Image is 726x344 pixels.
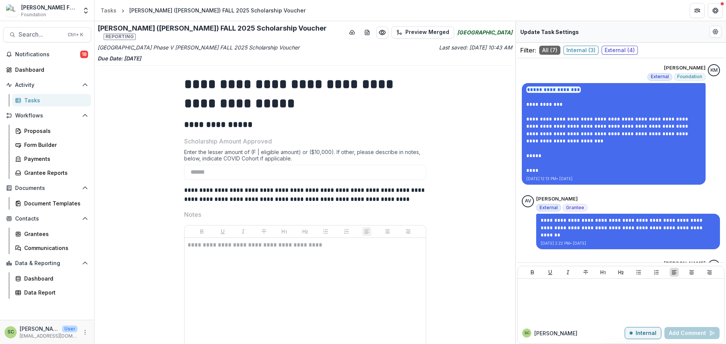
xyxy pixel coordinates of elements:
p: [PERSON_NAME] [20,325,59,333]
button: Get Help [708,3,723,18]
button: Align Right [403,227,413,236]
div: Document Templates [24,199,85,207]
span: External [651,74,669,79]
span: Grantee [566,205,584,210]
p: [EMAIL_ADDRESS][DOMAIN_NAME] [20,333,78,339]
button: More [81,328,90,337]
a: Data Report [12,286,91,299]
span: Notifications [15,51,80,58]
a: Proposals [12,125,91,137]
a: Form Builder [12,139,91,151]
button: Underline [218,227,227,236]
span: Reporting [104,34,136,40]
a: Payments [12,153,91,165]
span: Data & Reporting [15,260,79,267]
div: Form Builder [24,141,85,149]
p: Last saved: [DATE] 10:43 AM [307,43,513,51]
button: Preview Merged [391,26,454,39]
span: External [540,205,558,210]
div: Sandra Ching [524,331,529,335]
button: download-word-button [361,26,373,39]
a: Dashboard [3,63,91,76]
p: Scholarship Amount Approved [184,137,272,146]
div: Dashboard [24,275,85,282]
nav: breadcrumb [98,5,309,16]
a: Communications [12,242,91,254]
button: Preview 83c37c3e-1e46-4317-9b4f-5612b259a315.pdf [376,26,388,39]
button: Heading 2 [616,268,625,277]
button: Strike [581,268,590,277]
span: External ( 4 ) [602,46,638,55]
span: Internal ( 3 ) [563,46,599,55]
p: Internal [636,330,656,336]
button: Bold [197,227,206,236]
div: [PERSON_NAME] ([PERSON_NAME]) FALL 2025 Scholarship Voucher [129,6,306,14]
button: Align Center [687,268,696,277]
div: Grantees [24,230,85,238]
div: Dashboard [15,66,85,74]
p: [PERSON_NAME] [534,329,577,337]
span: Search... [19,31,63,38]
p: [DATE] 12:13 PM • [DATE] [526,176,701,182]
button: Strike [259,227,268,236]
button: Open Activity [3,79,91,91]
button: Align Center [383,227,392,236]
a: Document Templates [12,197,91,210]
span: All ( 7 ) [539,46,560,55]
div: [PERSON_NAME] Fund for the Blind [21,3,78,11]
i: [GEOGRAPHIC_DATA] [457,28,512,36]
button: Search... [3,27,91,42]
button: Open entity switcher [81,3,91,18]
p: [PERSON_NAME] [664,260,706,267]
button: Heading 1 [280,227,289,236]
div: Ctrl + K [66,31,85,39]
p: [GEOGRAPHIC_DATA] Phase V [PERSON_NAME] FALL 2025 Scholarship Voucher [98,43,304,51]
p: Due Date: [DATE] [98,54,512,62]
button: Notifications18 [3,48,91,60]
div: Tasks [24,96,85,104]
a: Grantees [12,228,91,240]
span: Foundation [677,74,702,79]
button: Bold [528,268,537,277]
p: Update Task Settings [520,28,579,36]
button: Align Right [705,268,714,277]
button: Underline [546,268,555,277]
p: [PERSON_NAME] [536,195,578,203]
div: Data Report [24,288,85,296]
img: Lavelle Fund for the Blind [6,5,18,17]
a: Grantee Reports [12,167,91,179]
a: Tasks [12,94,91,106]
button: Align Left [670,268,679,277]
button: Open Data & Reporting [3,257,91,269]
button: Partners [690,3,705,18]
div: Payments [24,155,85,163]
button: download-button [346,26,358,39]
a: Tasks [98,5,119,16]
button: Heading 1 [599,268,608,277]
button: Bullet List [634,268,643,277]
button: Align Left [362,227,371,236]
button: Open Workflows [3,110,91,122]
button: Italicize [239,227,248,236]
button: Italicize [563,268,572,277]
button: Heading 2 [301,227,310,236]
button: Add Comment [664,327,720,339]
div: Sandra Ching [8,330,14,335]
a: Dashboard [12,272,91,285]
button: Internal [625,327,661,339]
button: Ordered List [342,227,351,236]
div: Communications [24,244,85,252]
div: Amanda Voskinarian [525,199,531,204]
p: [DATE] 2:22 PM • [DATE] [541,241,715,246]
span: Foundation [21,11,46,18]
span: Documents [15,185,79,191]
p: [PERSON_NAME] [664,64,706,72]
div: Enter the lesser amount of (F | eligible amount) or ($10,000). If other, please describe in notes... [184,149,426,165]
span: Workflows [15,113,79,119]
p: Filter: [520,46,536,55]
div: Kate Morris [710,68,718,73]
span: Contacts [15,216,79,222]
span: 18 [80,51,88,58]
h2: [PERSON_NAME] ([PERSON_NAME]) FALL 2025 Scholarship Voucher [98,24,343,40]
div: Tasks [101,6,116,14]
